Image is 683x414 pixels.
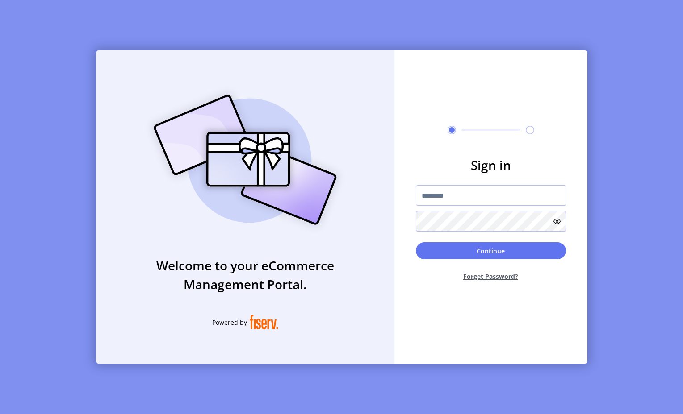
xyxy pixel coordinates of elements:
img: card_Illustration.svg [140,85,350,235]
h3: Welcome to your eCommerce Management Portal. [96,256,394,294]
button: Forget Password? [416,265,566,288]
button: Continue [416,242,566,259]
h3: Sign in [416,156,566,174]
span: Powered by [212,318,247,327]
